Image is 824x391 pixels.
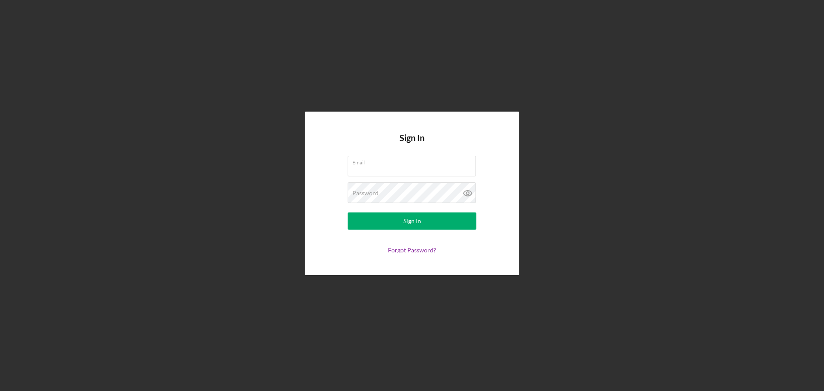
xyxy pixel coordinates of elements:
[400,133,424,156] h4: Sign In
[348,212,476,230] button: Sign In
[403,212,421,230] div: Sign In
[388,246,436,254] a: Forgot Password?
[352,156,476,166] label: Email
[352,190,379,197] label: Password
